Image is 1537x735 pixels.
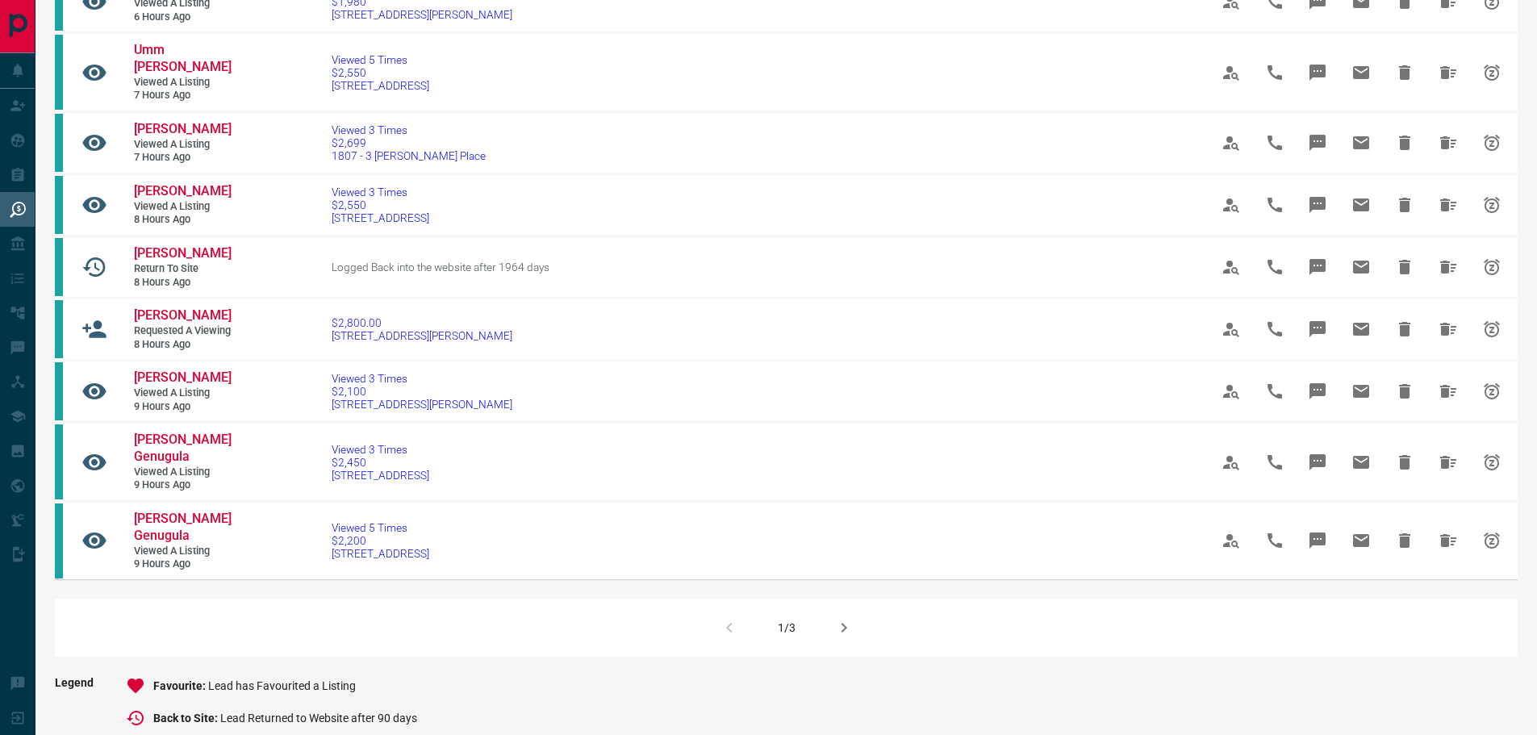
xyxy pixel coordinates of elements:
span: Message [1298,123,1337,162]
span: Viewed 3 Times [332,372,512,385]
span: Return to Site [134,262,231,276]
a: [PERSON_NAME] [134,121,231,138]
span: Viewed 3 Times [332,186,429,198]
span: Hide All from Sheldon Hall [1429,186,1468,224]
a: Viewed 3 Times$2,6991807 - 3 [PERSON_NAME] Place [332,123,486,162]
span: View Profile [1212,53,1251,92]
span: Snooze [1472,53,1511,92]
span: Requested a Viewing [134,324,231,338]
a: Umm [PERSON_NAME] [134,42,231,76]
span: View Profile [1212,310,1251,349]
span: View Profile [1212,521,1251,560]
span: Email [1342,443,1380,482]
span: [PERSON_NAME] Genugula [134,511,232,543]
span: Viewed 3 Times [332,443,429,456]
div: condos.ca [55,300,63,358]
span: Viewed a Listing [134,386,231,400]
div: condos.ca [55,35,63,110]
span: Call [1255,521,1294,560]
span: [PERSON_NAME] [134,370,232,385]
a: [PERSON_NAME] Genugula [134,511,231,545]
span: Viewed 3 Times [332,123,486,136]
span: Viewed 5 Times [332,53,429,66]
span: Call [1255,248,1294,286]
span: Snooze [1472,310,1511,349]
span: Viewed a Listing [134,200,231,214]
span: 6 hours ago [134,10,231,24]
div: condos.ca [55,424,63,499]
a: [PERSON_NAME] [134,183,231,200]
span: 7 hours ago [134,89,231,102]
span: Email [1342,248,1380,286]
span: 1807 - 3 [PERSON_NAME] Place [332,149,486,162]
span: Hide All from Venkateshwar Genugula [1429,443,1468,482]
span: Hide All from Sarah Noor [1429,372,1468,411]
span: [STREET_ADDRESS] [332,211,429,224]
span: Hide [1385,186,1424,224]
span: 9 hours ago [134,400,231,414]
span: [PERSON_NAME] [134,183,232,198]
span: $2,800.00 [332,316,512,329]
span: Snooze [1472,248,1511,286]
span: Email [1342,186,1380,224]
span: [STREET_ADDRESS][PERSON_NAME] [332,8,512,21]
span: Hide All from Jay Williams [1429,123,1468,162]
span: Call [1255,443,1294,482]
span: Email [1342,521,1380,560]
a: [PERSON_NAME] Genugula [134,432,231,466]
span: [STREET_ADDRESS][PERSON_NAME] [332,329,512,342]
span: Call [1255,310,1294,349]
div: condos.ca [55,503,63,578]
span: [PERSON_NAME] [134,121,232,136]
span: [PERSON_NAME] [134,245,232,261]
div: condos.ca [55,362,63,420]
span: Call [1255,372,1294,411]
span: Hide [1385,123,1424,162]
span: $2,200 [332,534,429,547]
a: Viewed 5 Times$2,550[STREET_ADDRESS] [332,53,429,92]
a: Viewed 5 Times$2,200[STREET_ADDRESS] [332,521,429,560]
span: 8 hours ago [134,276,231,290]
span: Hide [1385,521,1424,560]
div: condos.ca [55,238,63,296]
span: Message [1298,53,1337,92]
span: 9 hours ago [134,558,231,571]
span: [STREET_ADDRESS] [332,79,429,92]
a: $2,800.00[STREET_ADDRESS][PERSON_NAME] [332,316,512,342]
span: [STREET_ADDRESS] [332,547,429,560]
div: 1/3 [778,621,796,634]
span: [STREET_ADDRESS] [332,469,429,482]
span: $2,450 [332,456,429,469]
span: Viewed a Listing [134,466,231,479]
span: Lead has Favourited a Listing [208,679,356,692]
span: Message [1298,521,1337,560]
span: Viewed a Listing [134,138,231,152]
span: Hide [1385,248,1424,286]
span: $2,699 [332,136,486,149]
span: View Profile [1212,372,1251,411]
span: Snooze [1472,123,1511,162]
span: Email [1342,53,1380,92]
span: Message [1298,443,1337,482]
a: [PERSON_NAME] [134,370,231,386]
span: [PERSON_NAME] [134,307,232,323]
div: condos.ca [55,114,63,172]
span: $2,550 [332,66,429,79]
span: Umm [PERSON_NAME] [134,42,232,74]
span: $2,550 [332,198,429,211]
span: Hide [1385,53,1424,92]
span: Hide All from Venkateshwar Genugula [1429,521,1468,560]
span: Snooze [1472,443,1511,482]
span: Hide All from Sheldon Hall [1429,248,1468,286]
a: Viewed 3 Times$2,450[STREET_ADDRESS] [332,443,429,482]
span: View Profile [1212,443,1251,482]
span: Hide All from Umm Staaf [1429,53,1468,92]
span: [STREET_ADDRESS][PERSON_NAME] [332,398,512,411]
span: Message [1298,248,1337,286]
span: Hide [1385,443,1424,482]
span: Viewed 5 Times [332,521,429,534]
span: Snooze [1472,521,1511,560]
span: Viewed a Listing [134,76,231,90]
span: View Profile [1212,186,1251,224]
span: Snooze [1472,372,1511,411]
